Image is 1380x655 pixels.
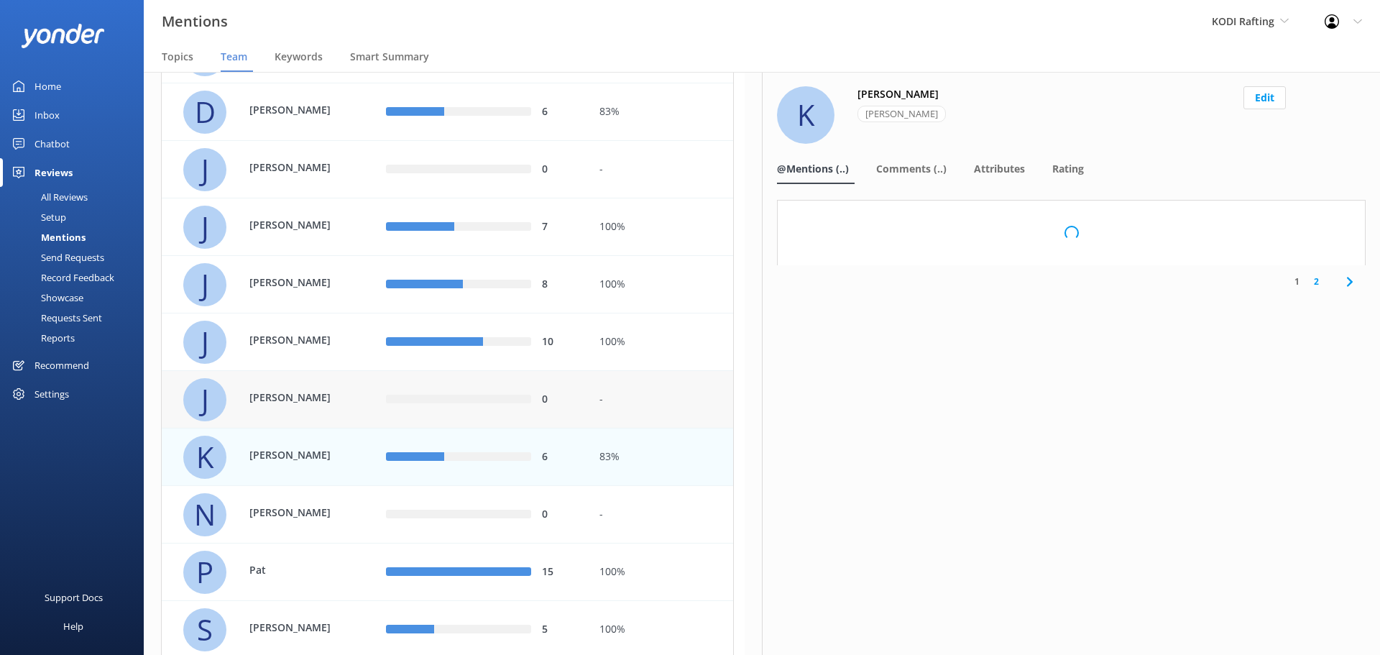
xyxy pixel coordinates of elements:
div: Settings [34,380,69,408]
span: Rating [1052,162,1084,176]
div: 7 [542,219,578,235]
p: Pat [249,562,343,578]
div: 100% [599,564,722,580]
div: 6 [542,449,578,465]
div: row [161,486,734,544]
div: P [183,551,226,594]
div: row [161,256,734,313]
a: Showcase [9,288,144,308]
div: Support Docs [45,583,103,612]
a: 1 [1287,275,1307,288]
div: 8 [542,277,578,293]
div: 0 [542,162,578,178]
div: - [599,162,722,178]
p: [PERSON_NAME] [249,390,343,406]
div: D [183,91,226,134]
div: Recommend [34,351,89,380]
div: - [599,507,722,523]
div: J [183,321,226,364]
div: C [183,33,226,76]
p: [PERSON_NAME] [249,102,343,118]
div: Chatbot [34,129,70,158]
div: Setup [9,207,66,227]
span: Comments (..) [876,162,947,176]
div: Inbox [34,101,60,129]
div: J [183,206,226,249]
div: Help [63,612,83,641]
div: Home [34,72,61,101]
div: 100% [599,277,722,293]
a: Mentions [9,227,144,247]
span: @Mentions (..) [777,162,849,176]
div: All Reviews [9,187,88,207]
div: 0 [542,507,578,523]
button: Edit [1243,86,1286,109]
div: K [183,436,226,479]
div: Reports [9,328,75,348]
div: N [183,493,226,536]
a: All Reviews [9,187,144,207]
p: [PERSON_NAME] [249,217,343,233]
p: [PERSON_NAME] [249,447,343,463]
div: - [599,392,722,408]
div: Mentions [9,227,86,247]
div: 10 [542,334,578,350]
p: [PERSON_NAME] [249,275,343,290]
div: 83% [599,104,722,120]
p: [PERSON_NAME] [249,505,343,521]
div: S [183,608,226,651]
div: 6 [542,104,578,120]
p: [PERSON_NAME] [249,620,343,636]
a: Setup [9,207,144,227]
div: Showcase [9,288,83,308]
a: Reports [9,328,144,348]
div: J [183,378,226,421]
span: KODI Rafting [1212,14,1274,28]
div: 5 [542,622,578,638]
a: Record Feedback [9,267,144,288]
span: Keywords [275,50,323,64]
div: J [183,148,226,191]
div: 100% [599,622,722,638]
p: [PERSON_NAME] [249,160,343,175]
p: [PERSON_NAME] [249,332,343,348]
span: Topics [162,50,193,64]
div: J [183,263,226,306]
span: Team [221,50,247,64]
div: 0 [542,392,578,408]
div: row [161,198,734,256]
div: row [161,371,734,429]
div: 100% [599,334,722,350]
div: row [161,429,734,486]
img: yonder-white-logo.png [22,24,104,47]
h4: [PERSON_NAME] [857,86,939,102]
a: Send Requests [9,247,144,267]
div: Record Feedback [9,267,114,288]
span: Attributes [974,162,1025,176]
h3: Mentions [162,10,228,33]
a: 2 [1307,275,1326,288]
div: row [161,313,734,371]
div: K [777,86,834,144]
div: row [161,83,734,141]
div: row [161,544,734,601]
div: Send Requests [9,247,104,267]
div: Reviews [34,158,73,187]
div: 83% [599,449,722,465]
span: Smart Summary [350,50,429,64]
a: Requests Sent [9,308,144,328]
div: Requests Sent [9,308,102,328]
div: 100% [599,219,722,235]
div: row [161,141,734,198]
div: 15 [542,564,578,580]
div: [PERSON_NAME] [857,106,946,122]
